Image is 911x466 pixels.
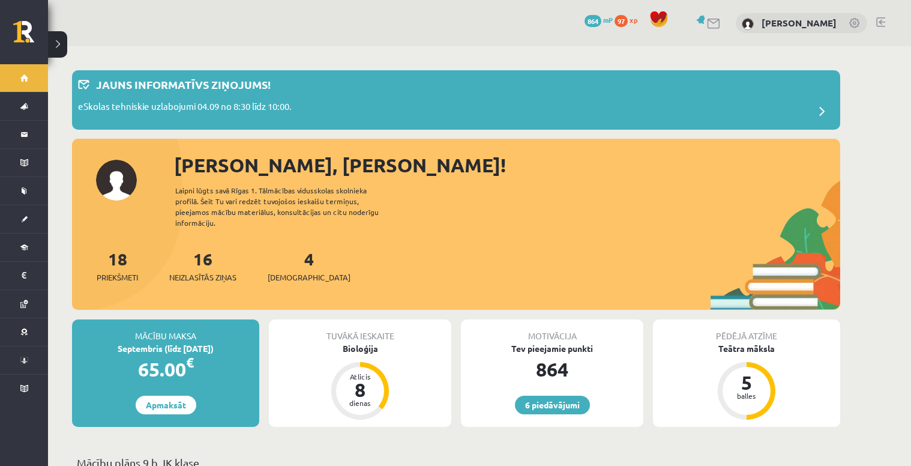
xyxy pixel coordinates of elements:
[268,248,350,283] a: 4[DEMOGRAPHIC_DATA]
[653,342,840,422] a: Teātra māksla 5 balles
[269,342,451,355] div: Bioloģija
[729,373,765,392] div: 5
[653,319,840,342] div: Pēdējā atzīme
[169,248,236,283] a: 16Neizlasītās ziņas
[615,15,643,25] a: 97 xp
[729,392,765,399] div: balles
[269,342,451,422] a: Bioloģija Atlicis 8 dienas
[615,15,628,27] span: 97
[653,342,840,355] div: Teātra māksla
[186,354,194,371] span: €
[461,319,643,342] div: Motivācija
[72,342,259,355] div: Septembris (līdz [DATE])
[515,396,590,414] a: 6 piedāvājumi
[269,319,451,342] div: Tuvākā ieskaite
[342,380,378,399] div: 8
[630,15,637,25] span: xp
[342,373,378,380] div: Atlicis
[78,76,834,124] a: Jauns informatīvs ziņojums! eSkolas tehniskie uzlabojumi 04.09 no 8:30 līdz 10:00.
[461,355,643,384] div: 864
[603,15,613,25] span: mP
[96,76,271,92] p: Jauns informatīvs ziņojums!
[136,396,196,414] a: Apmaksāt
[742,18,754,30] img: Daniela Estere Smoroģina
[97,248,138,283] a: 18Priekšmeti
[78,100,292,116] p: eSkolas tehniskie uzlabojumi 04.09 no 8:30 līdz 10:00.
[169,271,236,283] span: Neizlasītās ziņas
[762,17,837,29] a: [PERSON_NAME]
[72,319,259,342] div: Mācību maksa
[13,21,48,51] a: Rīgas 1. Tālmācības vidusskola
[175,185,400,228] div: Laipni lūgts savā Rīgas 1. Tālmācības vidusskolas skolnieka profilā. Šeit Tu vari redzēt tuvojošo...
[268,271,350,283] span: [DEMOGRAPHIC_DATA]
[342,399,378,407] div: dienas
[72,355,259,384] div: 65.00
[174,151,840,180] div: [PERSON_NAME], [PERSON_NAME]!
[461,342,643,355] div: Tev pieejamie punkti
[585,15,601,27] span: 864
[585,15,613,25] a: 864 mP
[97,271,138,283] span: Priekšmeti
